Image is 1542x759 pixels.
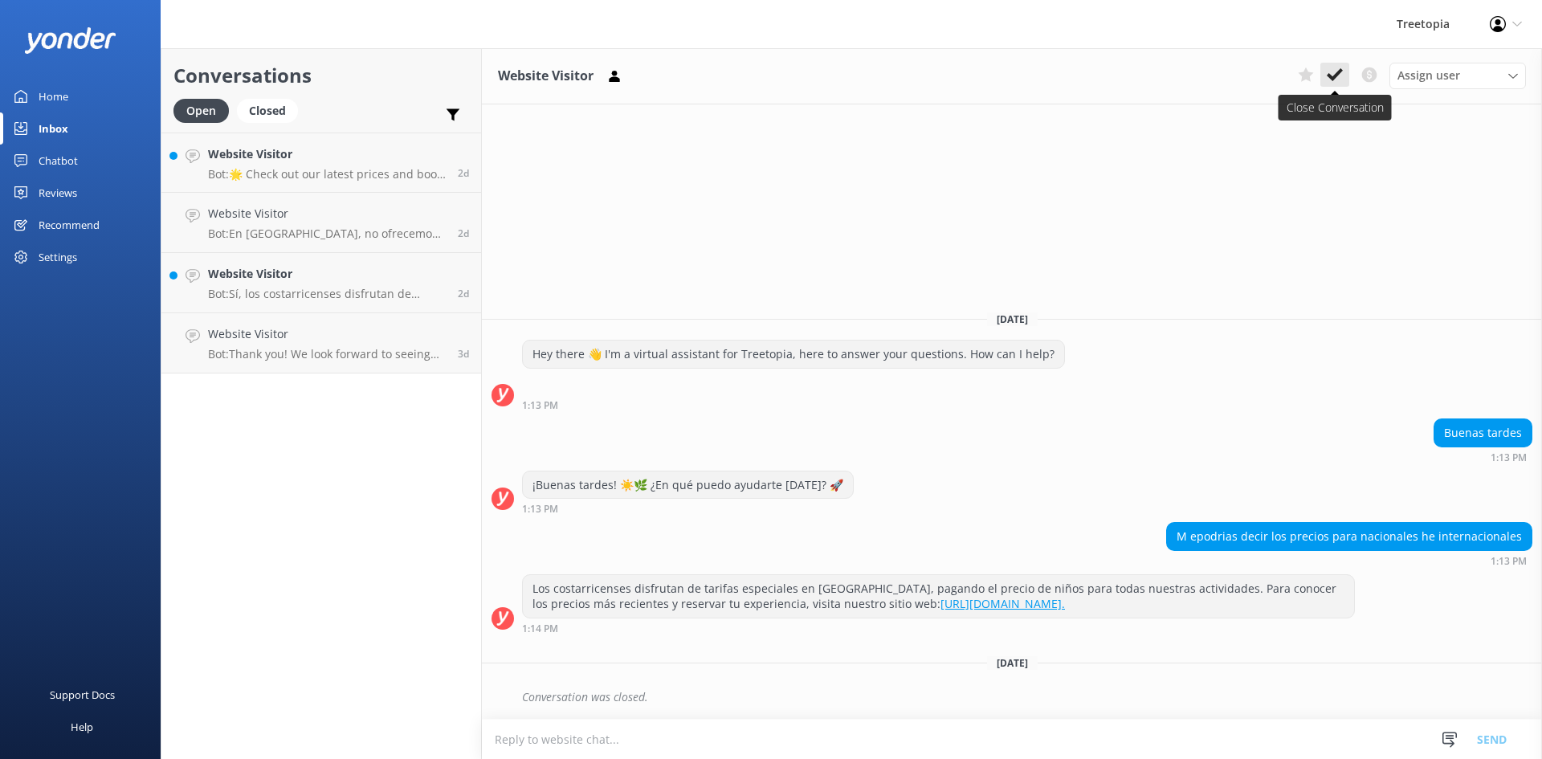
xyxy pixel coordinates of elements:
[237,99,298,123] div: Closed
[987,312,1038,326] span: [DATE]
[208,265,446,283] h4: Website Visitor
[523,575,1354,618] div: Los costarricenses disfrutan de tarifas especiales en [GEOGRAPHIC_DATA], pagando el precio de niñ...
[39,145,78,177] div: Chatbot
[208,347,446,361] p: Bot: Thank you! We look forward to seeing you at [GEOGRAPHIC_DATA]!
[522,684,1532,711] div: Conversation was closed.
[173,99,229,123] div: Open
[1389,63,1526,88] div: Assign User
[208,205,446,222] h4: Website Visitor
[987,656,1038,670] span: [DATE]
[208,167,446,182] p: Bot: 🌟 Check out our latest prices and book your experience directly through our website: [URL][D...
[173,101,237,119] a: Open
[522,624,558,634] strong: 1:14 PM
[1434,419,1532,447] div: Buenas tardes
[522,622,1355,634] div: Sep 25 2025 01:14pm (UTC -06:00) America/Mexico_City
[39,241,77,273] div: Settings
[1397,67,1460,84] span: Assign user
[208,325,446,343] h4: Website Visitor
[458,347,469,361] span: Sep 23 2025 04:01pm (UTC -06:00) America/Mexico_City
[523,341,1064,368] div: Hey there 👋 I'm a virtual assistant for Treetopia, here to answer your questions. How can I help?
[522,401,558,410] strong: 1:13 PM
[39,209,100,241] div: Recommend
[940,596,1065,611] a: [URL][DOMAIN_NAME].
[522,399,1065,410] div: Sep 25 2025 01:13pm (UTC -06:00) America/Mexico_City
[173,60,469,91] h2: Conversations
[24,27,116,54] img: yonder-white-logo.png
[492,684,1532,711] div: 2025-09-27T14:31:33.594
[39,177,77,209] div: Reviews
[71,711,93,743] div: Help
[161,253,481,313] a: Website VisitorBot:Sí, los costarricenses disfrutan de tarifas especiales en [GEOGRAPHIC_DATA], p...
[522,503,854,514] div: Sep 25 2025 01:13pm (UTC -06:00) America/Mexico_City
[458,287,469,300] span: Sep 24 2025 09:17am (UTC -06:00) America/Mexico_City
[1491,557,1527,566] strong: 1:13 PM
[458,226,469,240] span: Sep 24 2025 09:54am (UTC -06:00) America/Mexico_City
[50,679,115,711] div: Support Docs
[498,66,594,87] h3: Website Visitor
[522,504,558,514] strong: 1:13 PM
[161,193,481,253] a: Website VisitorBot:En [GEOGRAPHIC_DATA], no ofrecemos la posición de «Superman» debido a las medi...
[458,166,469,180] span: Sep 24 2025 05:16pm (UTC -06:00) America/Mexico_City
[237,101,306,119] a: Closed
[208,287,446,301] p: Bot: Sí, los costarricenses disfrutan de tarifas especiales en [GEOGRAPHIC_DATA], pagando el prec...
[208,145,446,163] h4: Website Visitor
[39,112,68,145] div: Inbox
[1167,523,1532,550] div: M epodrias decir los precios para nacionales he internacionales
[208,226,446,241] p: Bot: En [GEOGRAPHIC_DATA], no ofrecemos la posición de «Superman» debido a las medidas de segurid...
[1491,453,1527,463] strong: 1:13 PM
[161,133,481,193] a: Website VisitorBot:🌟 Check out our latest prices and book your experience directly through our we...
[1434,451,1532,463] div: Sep 25 2025 01:13pm (UTC -06:00) America/Mexico_City
[523,471,853,499] div: ¡Buenas tardes! ☀️🌿 ¿En qué puedo ayudarte [DATE]? 🚀
[1166,555,1532,566] div: Sep 25 2025 01:13pm (UTC -06:00) America/Mexico_City
[39,80,68,112] div: Home
[161,313,481,373] a: Website VisitorBot:Thank you! We look forward to seeing you at [GEOGRAPHIC_DATA]!3d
